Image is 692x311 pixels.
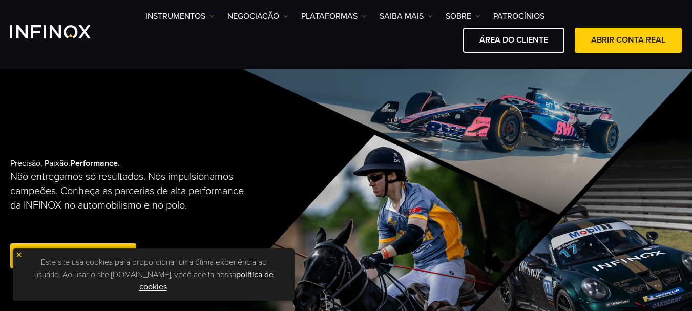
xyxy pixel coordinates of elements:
p: Este site usa cookies para proporcionar uma ótima experiência ao usuário. Ao usar o site [DOMAIN_... [18,254,289,296]
img: yellow close icon [15,251,23,258]
a: Instrumentos [145,10,215,23]
div: Precisão. Paixão. [10,142,312,287]
p: Não entregamos só resultados. Nós impulsionamos campeões. Conheça as parcerias de alta performanc... [10,170,252,213]
a: Saiba mais [380,10,433,23]
a: abra uma conta real [10,243,136,268]
a: SOBRE [446,10,480,23]
a: INFINOX Logo [10,25,115,38]
a: ABRIR CONTA REAL [575,28,682,53]
a: PLATAFORMAS [301,10,367,23]
strong: Performance. [70,158,120,169]
a: Patrocínios [493,10,544,23]
a: ÁREA DO CLIENTE [463,28,564,53]
a: NEGOCIAÇÃO [227,10,288,23]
